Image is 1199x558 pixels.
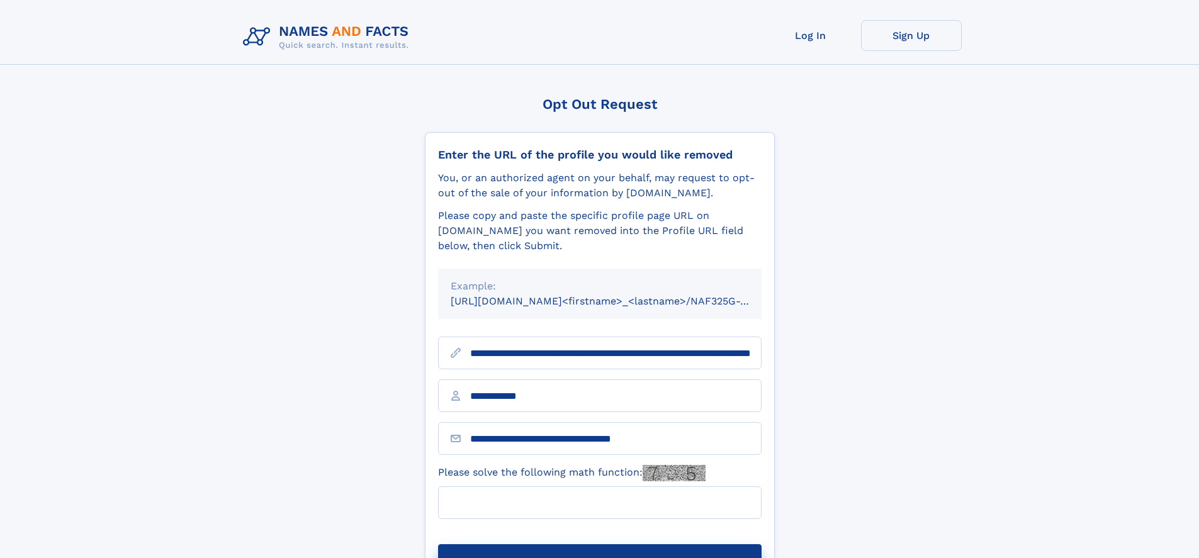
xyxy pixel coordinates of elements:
[861,20,962,51] a: Sign Up
[238,20,419,54] img: Logo Names and Facts
[438,170,762,201] div: You, or an authorized agent on your behalf, may request to opt-out of the sale of your informatio...
[438,465,706,481] label: Please solve the following math function:
[425,96,775,112] div: Opt Out Request
[451,295,785,307] small: [URL][DOMAIN_NAME]<firstname>_<lastname>/NAF325G-xxxxxxxx
[438,208,762,254] div: Please copy and paste the specific profile page URL on [DOMAIN_NAME] you want removed into the Pr...
[760,20,861,51] a: Log In
[438,148,762,162] div: Enter the URL of the profile you would like removed
[451,279,749,294] div: Example:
